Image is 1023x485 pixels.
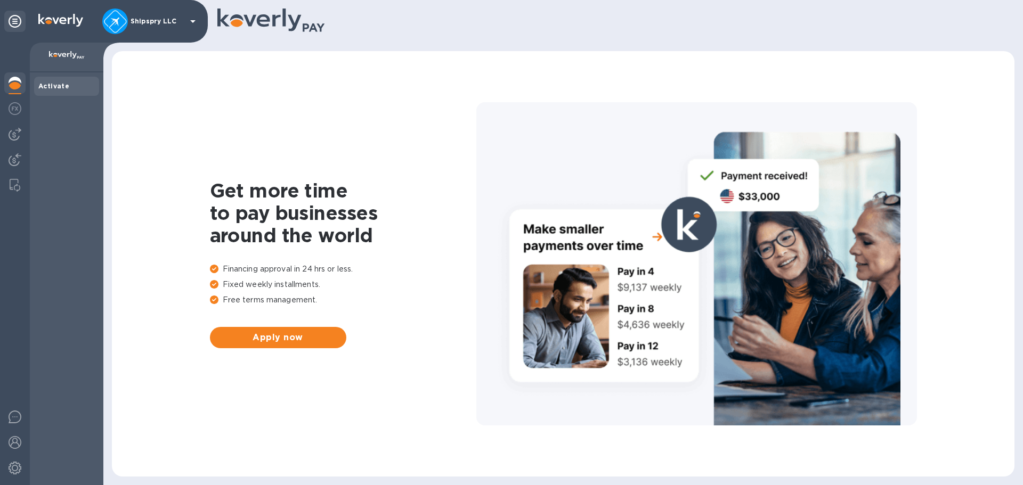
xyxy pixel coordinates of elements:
p: Fixed weekly installments. [210,279,476,290]
p: Shipspry LLC [131,18,184,25]
p: Financing approval in 24 hrs or less. [210,264,476,275]
img: Foreign exchange [9,102,21,115]
img: Logo [38,14,83,27]
h1: Get more time to pay businesses around the world [210,179,476,246]
div: Unpin categories [4,11,26,32]
p: Free terms management. [210,294,476,306]
span: Apply now [218,331,338,344]
button: Apply now [210,327,346,348]
b: Activate [38,82,69,90]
